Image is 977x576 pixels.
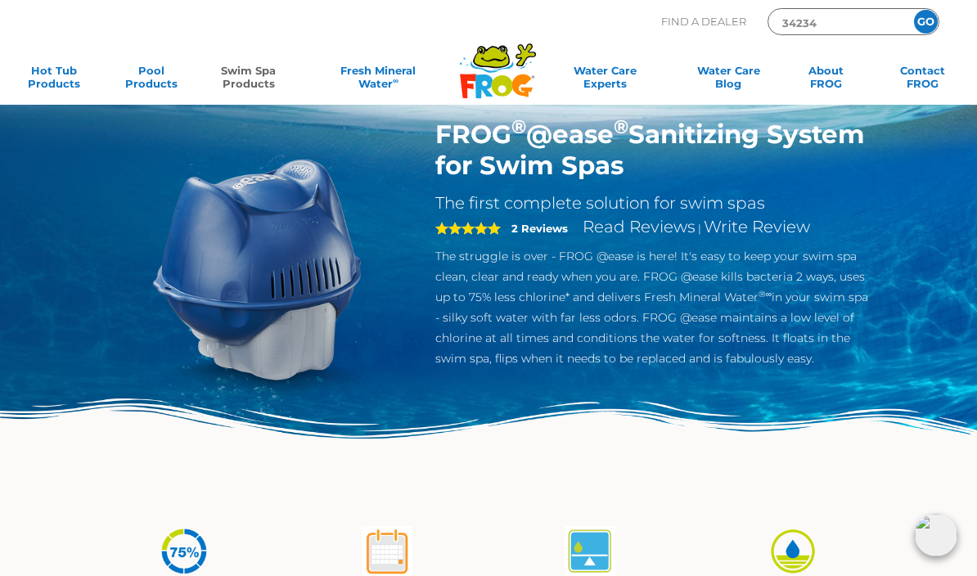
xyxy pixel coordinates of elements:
strong: 2 Reviews [511,222,568,235]
a: Read Reviews [583,217,696,236]
a: Fresh MineralWater∞ [308,64,449,97]
a: ContactFROG [885,64,961,97]
sup: ® [614,115,628,138]
a: Water CareExperts [540,64,669,97]
h1: FROG @ease Sanitizing System for Swim Spas [435,119,870,181]
a: Hot TubProducts [16,64,92,97]
sup: ®∞ [759,289,772,299]
a: AboutFROG [788,64,863,97]
img: openIcon [915,514,957,556]
sup: ∞ [393,76,398,85]
a: PoolProducts [114,64,189,97]
input: GO [914,10,938,34]
p: Find A Dealer [661,8,746,35]
img: ss-@ease-hero.png [107,119,411,422]
a: Write Review [704,217,810,236]
span: | [698,222,701,235]
input: Zip Code Form [781,13,891,32]
a: Swim SpaProducts [210,64,286,97]
span: 5 [435,222,501,235]
p: The struggle is over - FROG @ease is here! It's easy to keep your swim spa clean, clear and ready... [435,246,870,369]
h2: The first complete solution for swim spas [435,193,870,214]
sup: ® [511,115,526,138]
a: Water CareBlog [691,64,766,97]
